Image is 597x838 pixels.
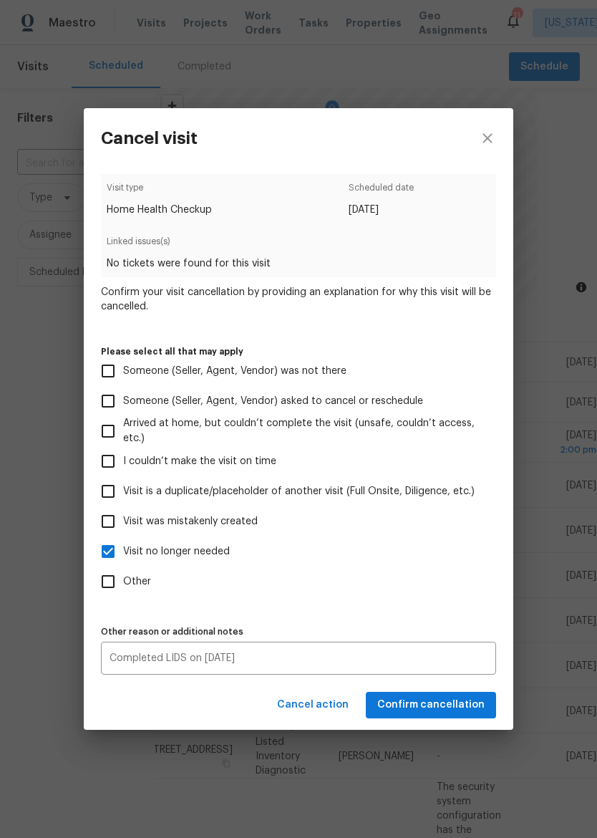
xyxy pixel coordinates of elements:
span: I couldn’t make the visit on time [123,454,276,469]
span: Scheduled date [349,180,414,203]
label: Other reason or additional notes [101,627,496,636]
span: Cancel action [277,696,349,714]
span: Someone (Seller, Agent, Vendor) was not there [123,364,346,379]
button: Confirm cancellation [366,692,496,718]
span: Visit is a duplicate/placeholder of another visit (Full Onsite, Diligence, etc.) [123,484,475,499]
span: No tickets were found for this visit [107,256,490,271]
span: Visit type [107,180,212,203]
button: close [462,108,513,168]
button: Cancel action [271,692,354,718]
span: Visit no longer needed [123,544,230,559]
span: [DATE] [349,203,414,217]
span: Confirm your visit cancellation by providing an explanation for why this visit will be cancelled. [101,285,496,314]
label: Please select all that may apply [101,347,496,356]
span: Home Health Checkup [107,203,212,217]
span: Linked issues(s) [107,234,490,257]
span: Arrived at home, but couldn’t complete the visit (unsafe, couldn’t access, etc.) [123,416,485,446]
span: Other [123,574,151,589]
span: Confirm cancellation [377,696,485,714]
span: Visit was mistakenly created [123,514,258,529]
span: Someone (Seller, Agent, Vendor) asked to cancel or reschedule [123,394,423,409]
h3: Cancel visit [101,128,198,148]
